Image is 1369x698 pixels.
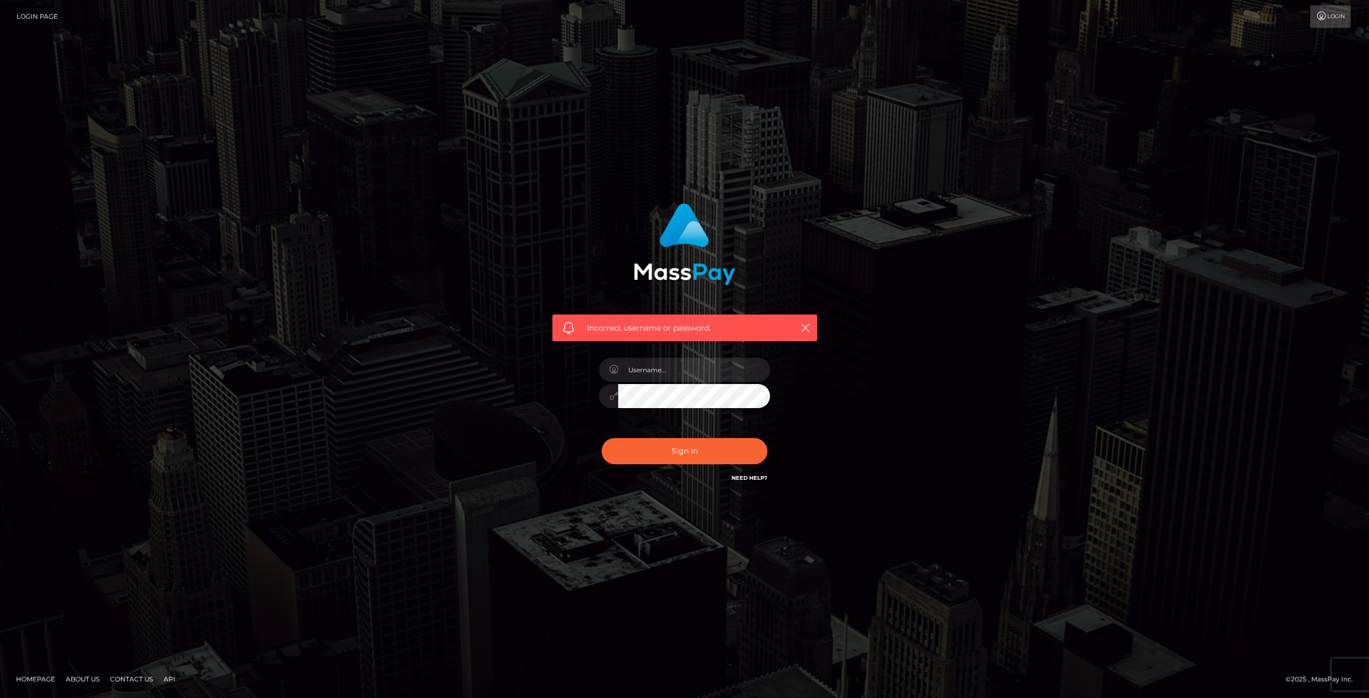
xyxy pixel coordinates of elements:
[1310,5,1351,28] a: Login
[12,671,59,687] a: Homepage
[732,474,767,481] a: Need Help?
[602,438,767,464] button: Sign in
[106,671,157,687] a: Contact Us
[1286,673,1361,685] div: © 2025 , MassPay Inc.
[159,671,180,687] a: API
[17,5,58,28] a: Login Page
[587,323,782,334] span: Incorrect username or password.
[634,203,735,285] img: MassPay Login
[618,358,770,382] input: Username...
[61,671,104,687] a: About Us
